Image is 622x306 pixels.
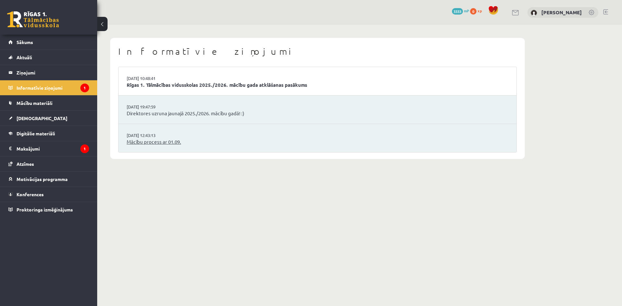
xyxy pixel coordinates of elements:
[8,80,89,95] a: Informatīvie ziņojumi1
[17,65,89,80] legend: Ziņojumi
[17,130,55,136] span: Digitālie materiāli
[470,8,477,15] span: 0
[17,115,67,121] span: [DEMOGRAPHIC_DATA]
[541,9,582,16] a: [PERSON_NAME]
[470,8,485,13] a: 0 xp
[17,39,33,45] span: Sākums
[8,141,89,156] a: Maksājumi1
[80,144,89,153] i: 1
[8,172,89,187] a: Motivācijas programma
[8,156,89,171] a: Atzīmes
[8,202,89,217] a: Proktoringa izmēģinājums
[452,8,469,13] a: 3333 mP
[8,50,89,65] a: Aktuāli
[127,104,175,110] a: [DATE] 19:47:59
[464,8,469,13] span: mP
[531,10,537,16] img: Sigurds Kozlovskis
[17,80,89,95] legend: Informatīvie ziņojumi
[17,54,32,60] span: Aktuāli
[17,141,89,156] legend: Maksājumi
[17,100,52,106] span: Mācību materiāli
[17,176,68,182] span: Motivācijas programma
[127,110,508,117] a: Direktores uzruna jaunajā 2025./2026. mācību gadā! :)
[80,84,89,92] i: 1
[452,8,463,15] span: 3333
[127,132,175,139] a: [DATE] 12:43:13
[118,46,517,57] h1: Informatīvie ziņojumi
[8,65,89,80] a: Ziņojumi
[8,126,89,141] a: Digitālie materiāli
[17,191,44,197] span: Konferences
[127,81,508,89] a: Rīgas 1. Tālmācības vidusskolas 2025./2026. mācību gada atklāšanas pasākums
[127,75,175,82] a: [DATE] 10:48:41
[8,35,89,50] a: Sākums
[17,161,34,167] span: Atzīmes
[8,187,89,202] a: Konferences
[17,207,73,212] span: Proktoringa izmēģinājums
[8,96,89,110] a: Mācību materiāli
[7,11,59,28] a: Rīgas 1. Tālmācības vidusskola
[8,111,89,126] a: [DEMOGRAPHIC_DATA]
[478,8,482,13] span: xp
[127,138,508,146] a: Mācību process ar 01.09.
